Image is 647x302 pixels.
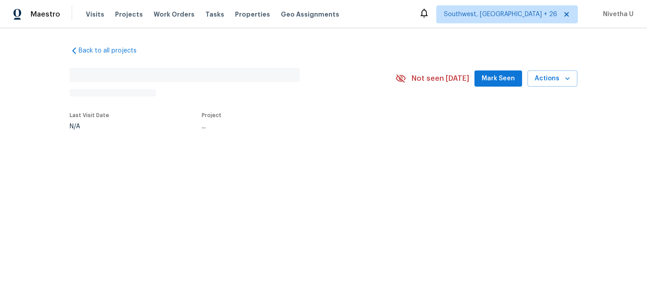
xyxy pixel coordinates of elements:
[281,10,339,19] span: Geo Assignments
[482,73,515,84] span: Mark Seen
[202,123,374,130] div: ...
[412,74,469,83] span: Not seen [DATE]
[527,70,577,87] button: Actions
[31,10,60,19] span: Maestro
[86,10,104,19] span: Visits
[474,70,522,87] button: Mark Seen
[115,10,143,19] span: Projects
[599,10,634,19] span: Nivetha U
[444,10,557,19] span: Southwest, [GEOGRAPHIC_DATA] + 26
[535,73,570,84] span: Actions
[70,123,109,130] div: N/A
[202,113,222,118] span: Project
[235,10,270,19] span: Properties
[205,11,224,18] span: Tasks
[70,46,156,55] a: Back to all projects
[154,10,195,19] span: Work Orders
[70,113,109,118] span: Last Visit Date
